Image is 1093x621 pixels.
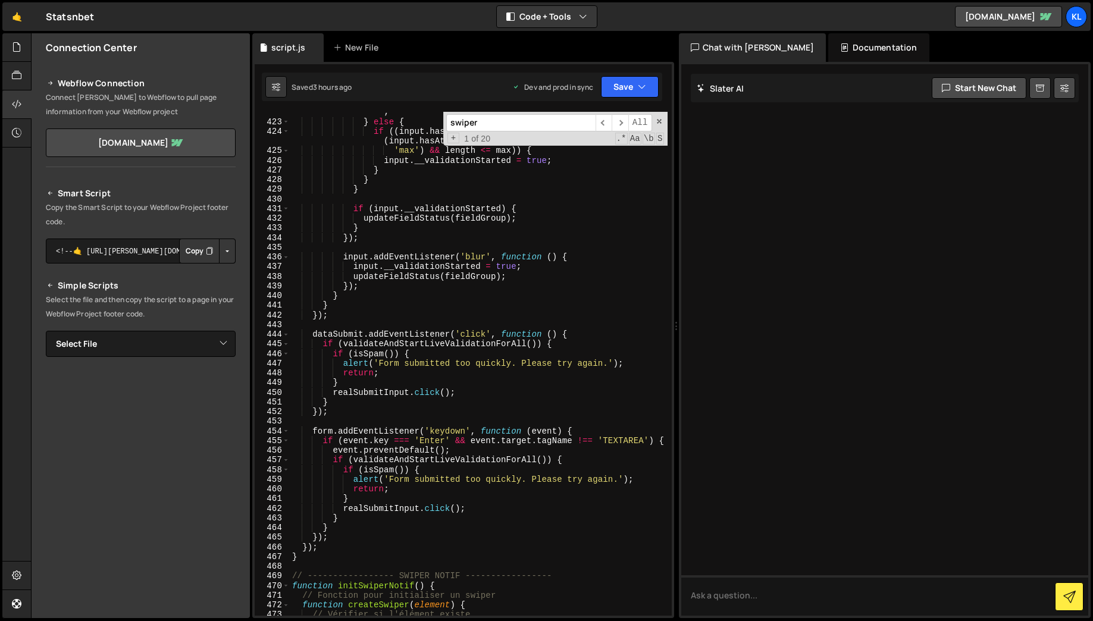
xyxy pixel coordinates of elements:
div: 473 [255,610,290,619]
div: 444 [255,330,290,339]
div: 448 [255,368,290,378]
div: 460 [255,484,290,494]
div: 457 [255,455,290,465]
div: 465 [255,532,290,542]
div: 456 [255,446,290,455]
div: 467 [255,552,290,562]
div: 445 [255,339,290,349]
a: Kl [1066,6,1087,27]
iframe: YouTube video player [46,491,237,598]
div: Dev and prod in sync [512,82,593,92]
div: Statsnbet [46,10,94,24]
button: Copy [179,239,220,264]
a: 🤙 [2,2,32,31]
div: 432 [255,214,290,223]
div: 466 [255,542,290,552]
div: 462 [255,504,290,513]
div: 428 [255,175,290,184]
div: 461 [255,494,290,503]
div: 431 [255,204,290,214]
span: 1 of 20 [459,134,495,143]
div: 447 [255,359,290,368]
p: Select the file and then copy the script to a page in your Webflow Project footer code. [46,293,236,321]
button: Start new chat [932,77,1026,99]
div: 440 [255,291,290,300]
div: 451 [255,397,290,407]
div: 429 [255,184,290,194]
h2: Smart Script [46,186,236,200]
input: Search for [446,114,596,131]
button: Save [601,76,659,98]
div: 424 [255,127,290,146]
div: 449 [255,378,290,387]
div: 425 [255,146,290,155]
div: Button group with nested dropdown [179,239,236,264]
div: 446 [255,349,290,359]
div: Documentation [828,33,929,62]
div: 430 [255,195,290,204]
div: 3 hours ago [313,82,352,92]
div: 435 [255,243,290,252]
span: CaseSensitive Search [629,133,641,145]
h2: Slater AI [697,83,744,94]
div: 459 [255,475,290,484]
div: 442 [255,310,290,320]
div: 450 [255,388,290,397]
h2: Connection Center [46,41,137,54]
span: RegExp Search [615,133,628,145]
div: 463 [255,513,290,523]
div: 472 [255,600,290,610]
span: Toggle Replace mode [447,133,460,143]
div: 464 [255,523,290,532]
span: Search In Selection [656,133,664,145]
div: Chat with [PERSON_NAME] [679,33,826,62]
div: 454 [255,426,290,436]
div: 469 [255,571,290,581]
div: 458 [255,465,290,475]
span: Alt-Enter [628,114,652,131]
div: 427 [255,165,290,175]
div: 470 [255,581,290,591]
div: 436 [255,252,290,262]
div: script.js [271,42,305,54]
span: ​ [612,114,628,131]
div: 468 [255,562,290,571]
div: 453 [255,416,290,426]
a: [DOMAIN_NAME] [955,6,1062,27]
div: 423 [255,117,290,127]
span: Whole Word Search [643,133,655,145]
p: Connect [PERSON_NAME] to Webflow to pull page information from your Webflow project [46,90,236,119]
div: 434 [255,233,290,243]
p: Copy the Smart Script to your Webflow Project footer code. [46,200,236,229]
div: Saved [292,82,352,92]
iframe: YouTube video player [46,377,237,484]
div: 433 [255,223,290,233]
div: 426 [255,156,290,165]
h2: Simple Scripts [46,278,236,293]
div: 452 [255,407,290,416]
div: 439 [255,281,290,291]
div: 471 [255,591,290,600]
div: 455 [255,436,290,446]
h2: Webflow Connection [46,76,236,90]
div: 437 [255,262,290,271]
textarea: <!--🤙 [URL][PERSON_NAME][DOMAIN_NAME]> <script>document.addEventListener("DOMContentLoaded", func... [46,239,236,264]
div: 438 [255,272,290,281]
div: 443 [255,320,290,330]
div: New File [333,42,383,54]
button: Code + Tools [497,6,597,27]
span: ​ [596,114,612,131]
div: 441 [255,300,290,310]
a: [DOMAIN_NAME] [46,128,236,157]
